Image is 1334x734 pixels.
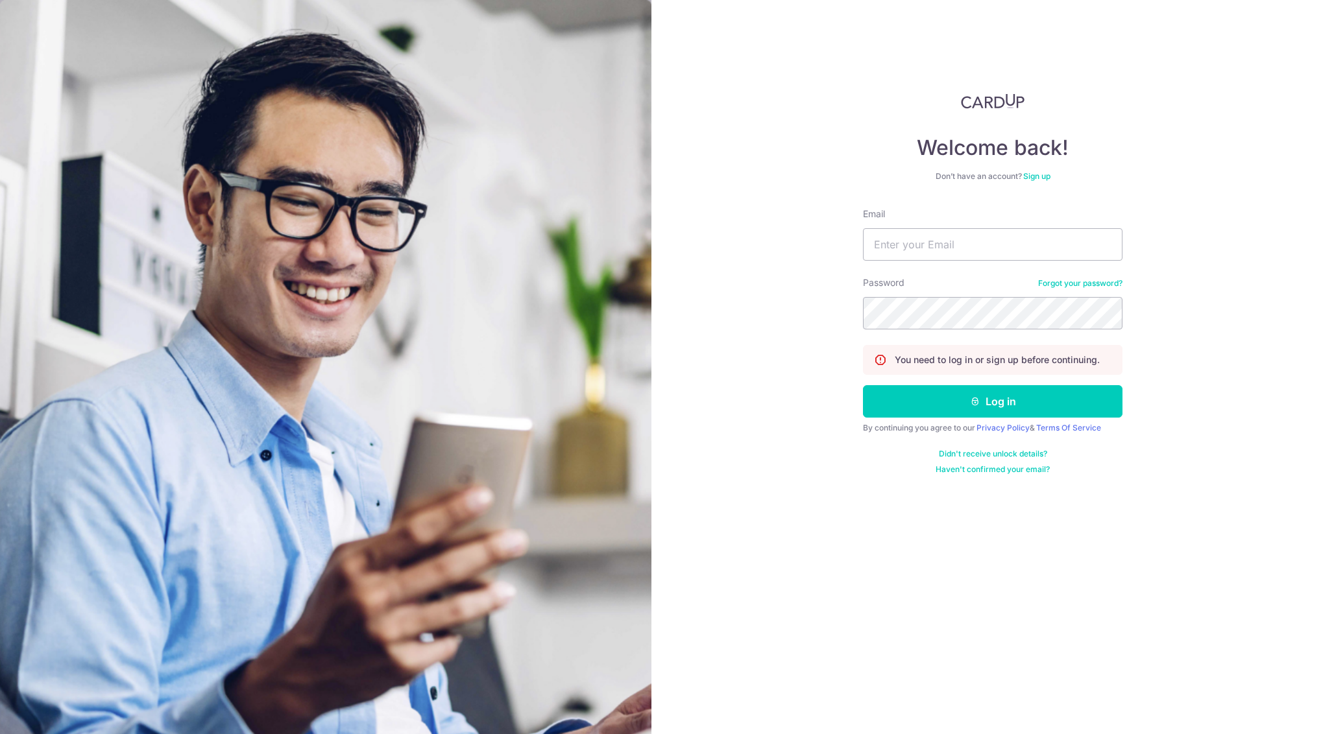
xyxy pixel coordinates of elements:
[895,353,1100,366] p: You need to log in or sign up before continuing.
[863,385,1122,418] button: Log in
[976,423,1030,432] a: Privacy Policy
[1038,278,1122,289] a: Forgot your password?
[1036,423,1101,432] a: Terms Of Service
[939,449,1047,459] a: Didn't receive unlock details?
[863,171,1122,182] div: Don’t have an account?
[1023,171,1050,181] a: Sign up
[936,464,1050,475] a: Haven't confirmed your email?
[863,423,1122,433] div: By continuing you agree to our &
[863,276,904,289] label: Password
[863,228,1122,261] input: Enter your Email
[863,207,885,220] label: Email
[863,135,1122,161] h4: Welcome back!
[961,93,1025,109] img: CardUp Logo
